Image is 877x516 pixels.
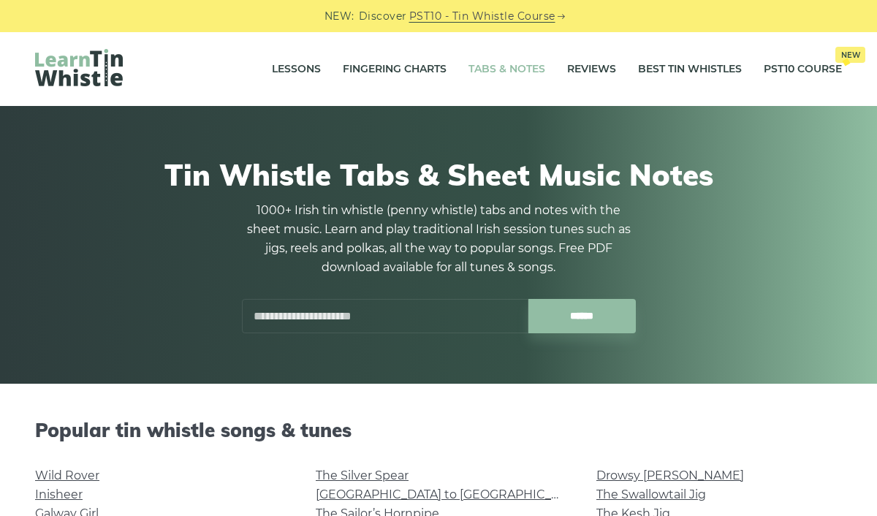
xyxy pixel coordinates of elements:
h2: Popular tin whistle songs & tunes [35,419,842,441]
a: Lessons [272,51,321,88]
h1: Tin Whistle Tabs & Sheet Music Notes [42,157,835,192]
a: Tabs & Notes [468,51,545,88]
img: LearnTinWhistle.com [35,49,123,86]
a: Wild Rover [35,468,99,482]
a: The Silver Spear [316,468,409,482]
a: Drowsy [PERSON_NAME] [596,468,744,482]
p: 1000+ Irish tin whistle (penny whistle) tabs and notes with the sheet music. Learn and play tradi... [241,201,636,277]
a: Reviews [567,51,616,88]
a: Best Tin Whistles [638,51,742,88]
a: The Swallowtail Jig [596,487,706,501]
a: Inisheer [35,487,83,501]
a: Fingering Charts [343,51,447,88]
a: [GEOGRAPHIC_DATA] to [GEOGRAPHIC_DATA] [316,487,585,501]
a: PST10 CourseNew [764,51,842,88]
span: New [835,47,865,63]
